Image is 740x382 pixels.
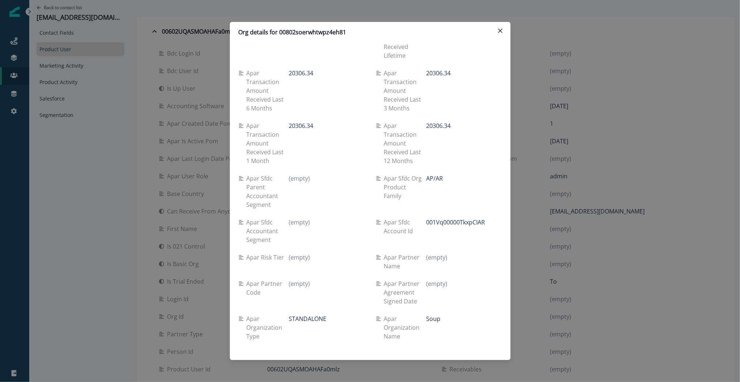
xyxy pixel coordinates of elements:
[247,121,289,165] p: Apar transaction amount received last 1 month
[384,121,426,165] p: Apar transaction amount received last 12 months
[426,253,447,262] p: (empty)
[426,174,443,183] p: AP/AR
[289,218,310,227] p: (empty)
[384,314,426,341] p: Apar organization name
[239,28,346,37] p: Org details for 00802soerwhtwpz4eh81
[247,218,289,244] p: Apar sfdc accountant segment
[289,121,313,130] p: 20306.34
[426,314,440,323] p: Soup
[289,279,310,288] p: (empty)
[289,174,310,183] p: (empty)
[384,279,426,306] p: Apar partner agreement signed date
[384,69,426,113] p: Apar transaction amount received last 3 months
[247,69,289,113] p: Apar transaction amount received last 6 months
[426,121,451,130] p: 20306.34
[426,69,451,77] p: 20306.34
[426,279,447,288] p: (empty)
[247,314,289,341] p: Apar organization type
[289,69,313,77] p: 20306.34
[247,174,289,209] p: Apar sfdc parent accountant segment
[247,279,289,297] p: Apar partner code
[289,253,310,262] p: (empty)
[384,174,426,200] p: Apar sfdc org product family
[494,25,506,37] button: Close
[384,253,426,271] p: Apar partner name
[247,253,287,262] p: Apar risk tier
[426,218,485,227] p: 001Vq00000TkxpCIAR
[289,314,326,323] p: STANDALONE
[384,218,426,235] p: Apar sfdc account id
